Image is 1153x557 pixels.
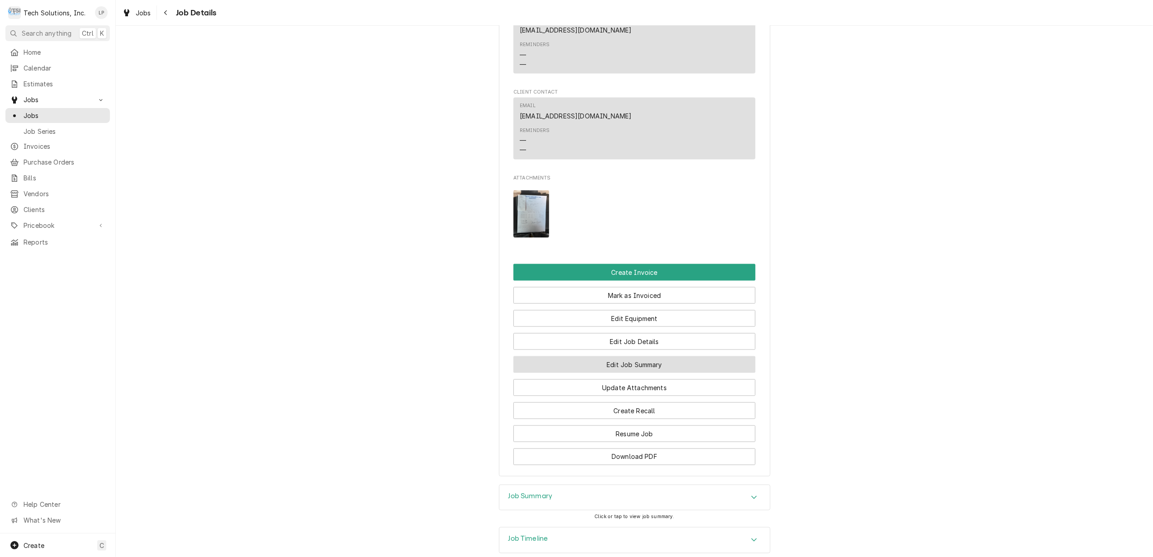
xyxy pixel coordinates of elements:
span: Purchase Orders [24,157,105,167]
div: Client Contact List [513,98,755,164]
div: Accordion Header [499,485,770,510]
div: Job Timeline [499,527,770,553]
button: Edit Job Details [513,333,755,350]
span: Invoices [24,142,105,151]
span: Click or tap to view job summary. [594,514,674,520]
div: Location Contact [513,3,755,78]
div: Button Group Row [513,327,755,350]
button: Accordion Details Expand Trigger [499,485,770,510]
div: Location Contact List [513,12,755,78]
span: Attachments [513,175,755,182]
button: Navigate back [159,5,173,20]
span: Pricebook [24,221,92,230]
span: Search anything [22,28,71,38]
div: Contact [513,12,755,74]
button: Mark as Invoiced [513,287,755,304]
div: Tech Solutions, Inc.'s Avatar [8,6,21,19]
h3: Job Summary [508,492,553,501]
a: Vendors [5,186,110,201]
div: Client Contact [513,89,755,163]
div: Button Group Row [513,419,755,442]
div: Button Group [513,264,755,465]
span: Home [24,47,105,57]
span: What's New [24,515,104,525]
a: Job Series [5,124,110,139]
button: Create Recall [513,402,755,419]
div: Button Group Row [513,442,755,465]
a: Go to What's New [5,513,110,528]
a: Reports [5,235,110,250]
div: Job Summary [499,485,770,511]
a: [EMAIL_ADDRESS][DOMAIN_NAME] [520,112,631,120]
span: Clients [24,205,105,214]
a: Purchase Orders [5,155,110,170]
div: Reminders [520,41,550,69]
div: Attachments [513,175,755,245]
div: Reminders [520,127,550,134]
a: Estimates [5,76,110,91]
div: T [8,6,21,19]
button: Download PDF [513,448,755,465]
button: Accordion Details Expand Trigger [499,528,770,553]
h3: Job Timeline [508,535,548,543]
span: K [100,28,104,38]
button: Update Attachments [513,379,755,396]
div: Lisa Paschal's Avatar [95,6,108,19]
span: Job Details [173,7,217,19]
a: Go to Pricebook [5,218,110,233]
button: Search anythingCtrlK [5,25,110,41]
span: Ctrl [82,28,94,38]
span: Vendors [24,189,105,198]
div: Button Group Row [513,373,755,396]
span: Attachments [513,183,755,245]
div: Reminders [520,127,550,155]
span: Estimates [24,79,105,89]
span: Jobs [136,8,151,18]
div: Button Group Row [513,304,755,327]
a: Go to Help Center [5,497,110,512]
span: C [100,541,104,550]
a: Invoices [5,139,110,154]
a: Bills [5,170,110,185]
span: Help Center [24,500,104,509]
div: — [520,136,526,145]
a: Jobs [5,108,110,123]
a: Clients [5,202,110,217]
div: — [520,50,526,60]
span: Calendar [24,63,105,73]
img: K7yNz2bQKu19Y8KdqzOg [513,190,549,238]
div: LP [95,6,108,19]
button: Create Invoice [513,264,755,281]
div: Contact [513,98,755,160]
a: Home [5,45,110,60]
a: Calendar [5,61,110,76]
div: — [520,145,526,155]
span: Jobs [24,95,92,104]
span: Create [24,542,44,549]
div: Accordion Header [499,528,770,553]
div: — [520,60,526,69]
a: Go to Jobs [5,92,110,107]
div: Reminders [520,41,550,48]
button: Edit Equipment [513,310,755,327]
a: Jobs [119,5,155,20]
div: Email [520,102,536,109]
span: Job Series [24,127,105,136]
div: Button Group Row [513,281,755,304]
div: Button Group Row [513,350,755,373]
span: Client Contact [513,89,755,96]
span: Bills [24,173,105,183]
div: Email [520,102,631,120]
span: Jobs [24,111,105,120]
div: Button Group Row [513,264,755,281]
div: Button Group Row [513,396,755,419]
span: Reports [24,237,105,247]
a: [EMAIL_ADDRESS][DOMAIN_NAME] [520,26,631,34]
div: Tech Solutions, Inc. [24,8,85,18]
button: Resume Job [513,425,755,442]
button: Edit Job Summary [513,356,755,373]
